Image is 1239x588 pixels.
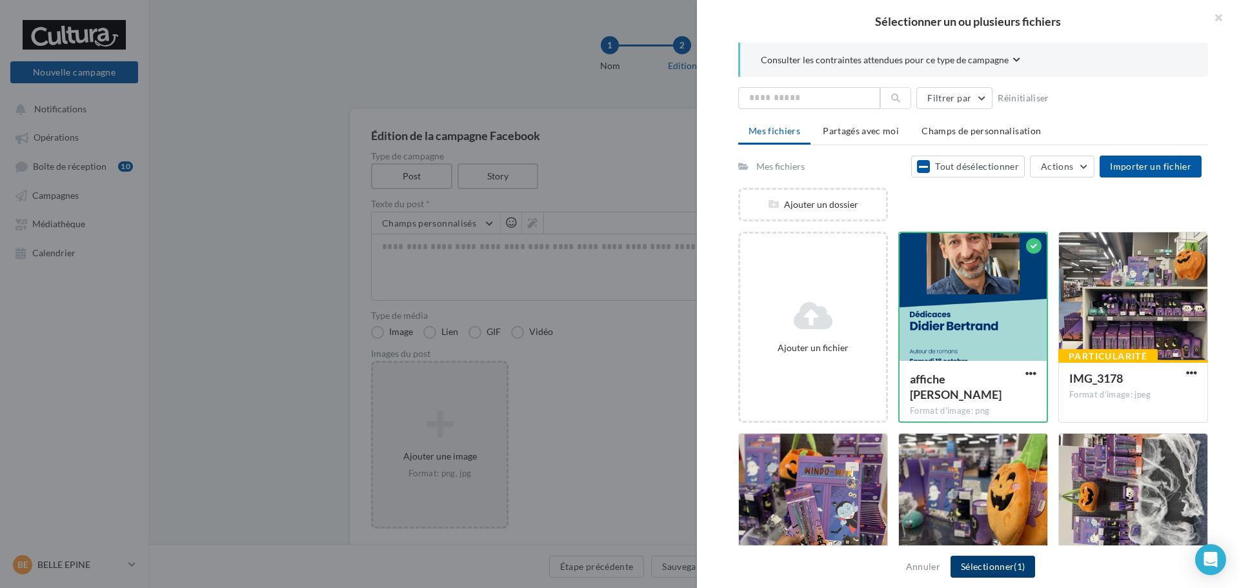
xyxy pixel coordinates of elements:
[761,53,1020,69] button: Consulter les contraintes attendues pour ce type de campagne
[1030,156,1094,177] button: Actions
[749,125,800,136] span: Mes fichiers
[1041,161,1073,172] span: Actions
[916,87,992,109] button: Filtrer par
[1100,156,1202,177] button: Importer un fichier
[1069,389,1197,401] div: Format d'image: jpeg
[910,372,1002,401] span: affiche didier bertrand
[823,125,899,136] span: Partagés avec moi
[1069,371,1123,385] span: IMG_3178
[1110,161,1191,172] span: Importer un fichier
[718,15,1218,27] h2: Sélectionner un ou plusieurs fichiers
[740,198,886,211] div: Ajouter un dossier
[922,125,1041,136] span: Champs de personnalisation
[992,90,1054,106] button: Réinitialiser
[910,405,1036,417] div: Format d'image: png
[1058,349,1158,363] div: Particularité
[1014,561,1025,572] span: (1)
[911,156,1025,177] button: Tout désélectionner
[745,341,881,354] div: Ajouter un fichier
[761,54,1009,66] span: Consulter les contraintes attendues pour ce type de campagne
[901,559,945,574] button: Annuler
[951,556,1035,578] button: Sélectionner(1)
[756,160,805,173] div: Mes fichiers
[1195,544,1226,575] div: Open Intercom Messenger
